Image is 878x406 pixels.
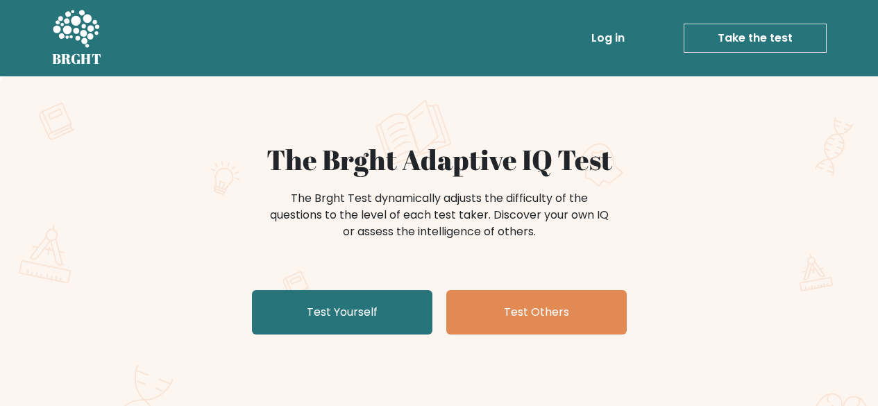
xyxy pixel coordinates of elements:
h5: BRGHT [52,51,102,67]
a: Test Others [446,290,627,335]
a: Log in [586,24,630,52]
a: Test Yourself [252,290,432,335]
div: The Brght Test dynamically adjusts the difficulty of the questions to the level of each test take... [266,190,613,240]
h1: The Brght Adaptive IQ Test [101,143,778,176]
a: Take the test [684,24,827,53]
a: BRGHT [52,6,102,71]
